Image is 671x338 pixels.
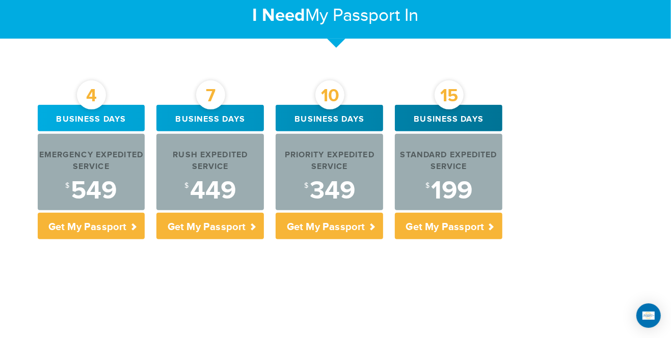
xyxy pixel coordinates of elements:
span: Passport In [333,5,419,26]
div: 449 [156,178,264,204]
div: 7 [196,80,225,109]
div: Business days [276,105,383,131]
div: 15 [435,80,464,109]
div: 199 [395,178,502,204]
sup: $ [184,182,189,190]
div: Emergency Expedited Service [38,150,145,173]
div: 4 [77,80,106,109]
div: Standard Expedited Service [395,150,502,173]
a: 10 Business days Priority Expedited Service $349 Get My Passport [276,105,383,239]
p: Get My Passport [276,213,383,239]
strong: I Need [253,5,306,26]
p: Get My Passport [395,213,502,239]
p: Get My Passport [156,213,264,239]
sup: $ [425,182,430,190]
a: 15 Business days Standard Expedited Service $199 Get My Passport [395,105,502,239]
a: 4 Business days Emergency Expedited Service $549 Get My Passport [38,105,145,239]
sup: $ [304,182,308,190]
div: 549 [38,178,145,204]
h2: My [38,5,634,26]
div: Business days [38,105,145,131]
div: 10 [315,80,344,109]
div: Business days [395,105,502,131]
div: Business days [156,105,264,131]
p: Get My Passport [38,213,145,239]
a: 7 Business days Rush Expedited Service $449 Get My Passport [156,105,264,239]
div: Open Intercom Messenger [636,303,661,328]
div: Priority Expedited Service [276,150,383,173]
div: 349 [276,178,383,204]
sup: $ [65,182,69,190]
div: Rush Expedited Service [156,150,264,173]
